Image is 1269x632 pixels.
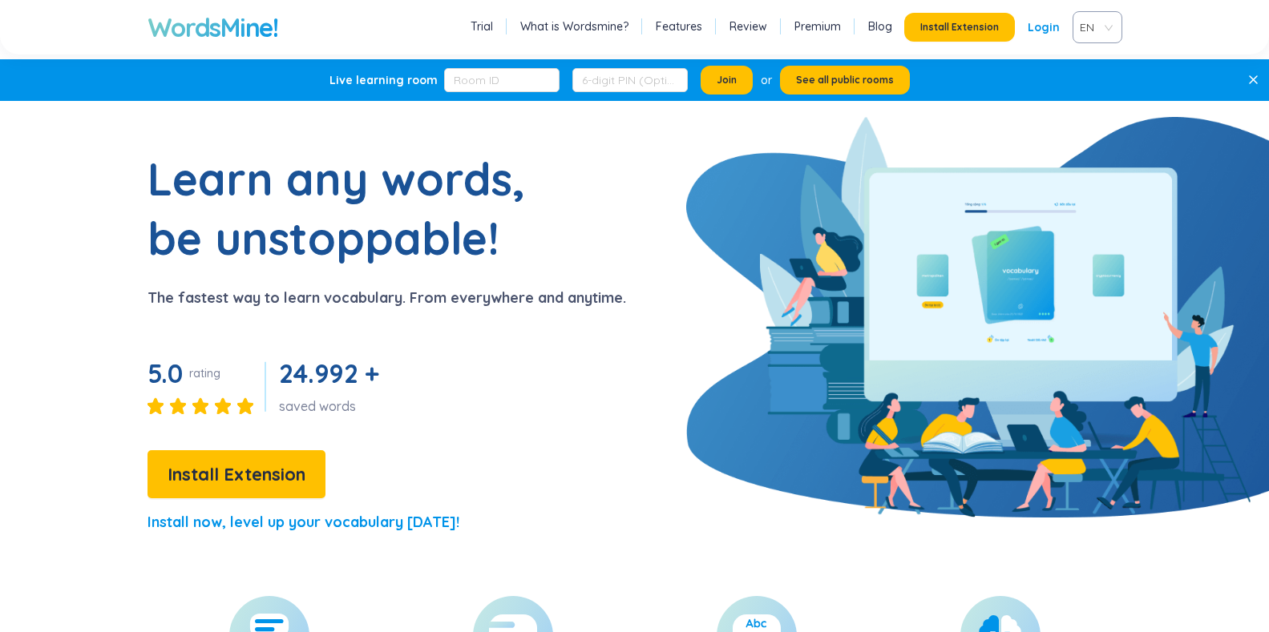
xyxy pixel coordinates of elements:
[904,13,1015,42] button: Install Extension
[1028,13,1060,42] a: Login
[572,68,688,92] input: 6-digit PIN (Optional)
[868,18,892,34] a: Blog
[920,21,999,34] span: Install Extension
[656,18,702,34] a: Features
[148,357,183,389] span: 5.0
[148,287,626,309] p: The fastest way to learn vocabulary. From everywhere and anytime.
[444,68,560,92] input: Room ID
[471,18,493,34] a: Trial
[148,450,325,498] button: Install Extension
[148,511,459,533] p: Install now, level up your vocabulary [DATE]!
[796,74,894,87] span: See all public rooms
[148,468,325,484] a: Install Extension
[520,18,628,34] a: What is Wordsmine?
[148,149,548,268] h1: Learn any words, be unstoppable!
[148,11,278,43] a: WordsMine!
[279,397,386,415] div: saved words
[701,66,753,95] button: Join
[279,357,379,389] span: 24.992 +
[780,66,910,95] button: See all public rooms
[794,18,841,34] a: Premium
[717,74,737,87] span: Join
[761,71,772,89] div: or
[168,461,305,489] span: Install Extension
[189,365,220,381] div: rating
[329,72,438,88] div: Live learning room
[1080,15,1109,39] span: VIE
[729,18,767,34] a: Review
